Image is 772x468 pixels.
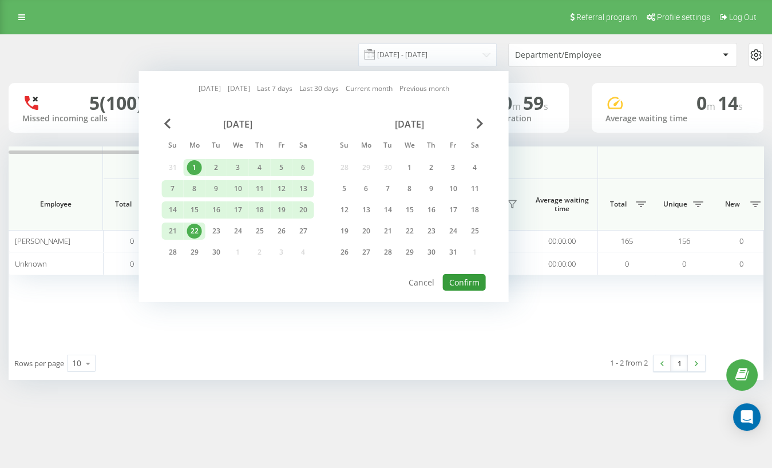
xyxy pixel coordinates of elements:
div: [DATE] [162,118,314,130]
div: Fri Oct 24, 2025 [442,223,464,240]
abbr: Wednesday [401,138,418,155]
div: 9 [424,181,439,196]
span: Unknown [15,259,47,269]
abbr: Wednesday [229,138,247,155]
div: 2 [424,160,439,175]
div: Wed Oct 8, 2025 [399,180,421,197]
span: 0 [682,259,686,269]
div: Tue Sep 30, 2025 [205,244,227,261]
abbr: Friday [273,138,290,155]
div: 24 [231,224,246,239]
div: 17 [231,203,246,217]
div: Open Intercom Messenger [733,403,761,431]
span: Unique [661,200,690,209]
div: 14 [381,203,395,217]
abbr: Thursday [251,138,268,155]
span: 0 [502,90,523,115]
div: Fri Oct 10, 2025 [442,180,464,197]
td: 00:00:00 [526,252,598,275]
span: Next Month [477,118,484,129]
div: 24 [446,224,461,239]
div: 10 [446,181,461,196]
div: 6 [359,181,374,196]
div: Wed Oct 1, 2025 [399,159,421,176]
div: 7 [381,181,395,196]
div: Sun Sep 7, 2025 [162,180,184,197]
span: s [544,100,548,113]
div: 19 [337,224,352,239]
div: Fri Sep 5, 2025 [271,159,292,176]
span: 59 [523,90,548,115]
div: 26 [337,245,352,260]
span: m [707,100,718,113]
div: Fri Sep 12, 2025 [271,180,292,197]
a: Previous month [399,83,449,94]
div: 21 [165,224,180,239]
span: 0 [739,259,743,269]
span: Average waiting time [535,196,589,213]
span: Rows per page [14,358,64,368]
div: Sun Oct 12, 2025 [334,201,355,219]
abbr: Thursday [423,138,440,155]
div: 12 [274,181,289,196]
div: 22 [402,224,417,239]
div: Sat Sep 20, 2025 [292,201,314,219]
div: Mon Sep 22, 2025 [184,223,205,240]
div: Sat Sep 27, 2025 [292,223,314,240]
div: Wed Oct 22, 2025 [399,223,421,240]
div: 28 [381,245,395,260]
div: 18 [252,203,267,217]
span: [PERSON_NAME] [15,236,70,246]
div: Thu Sep 11, 2025 [249,180,271,197]
a: 1 [671,355,688,371]
div: 3 [446,160,461,175]
div: 29 [187,245,202,260]
td: 00:00:00 [526,230,598,252]
div: Wed Oct 29, 2025 [399,244,421,261]
div: 1 - 2 from 2 [610,357,648,368]
span: Total [109,200,137,209]
div: 13 [296,181,311,196]
div: 25 [252,224,267,239]
div: 26 [274,224,289,239]
div: 1 [187,160,202,175]
div: 20 [296,203,311,217]
div: 3 [231,160,246,175]
div: Sat Oct 11, 2025 [464,180,486,197]
div: Tue Sep 23, 2025 [205,223,227,240]
div: 7 [165,181,180,196]
div: 19 [274,203,289,217]
span: m [512,100,523,113]
span: Previous Month [164,118,171,129]
div: 4 [468,160,482,175]
span: New [718,200,747,209]
div: Mon Sep 8, 2025 [184,180,205,197]
div: 11 [468,181,482,196]
abbr: Monday [186,138,203,155]
a: [DATE] [228,83,250,94]
div: Thu Oct 30, 2025 [421,244,442,261]
button: Cancel [402,274,441,291]
div: Sat Oct 25, 2025 [464,223,486,240]
div: [DATE] [334,118,486,130]
div: 30 [209,245,224,260]
div: Mon Sep 1, 2025 [184,159,205,176]
abbr: Saturday [466,138,484,155]
div: Thu Oct 2, 2025 [421,159,442,176]
a: Current month [346,83,393,94]
div: 28 [165,245,180,260]
div: 16 [424,203,439,217]
div: Mon Oct 20, 2025 [355,223,377,240]
span: 0 [625,259,629,269]
div: 1 [402,160,417,175]
div: 18 [468,203,482,217]
div: Tue Oct 7, 2025 [377,180,399,197]
div: Thu Sep 18, 2025 [249,201,271,219]
div: Fri Sep 19, 2025 [271,201,292,219]
div: Tue Oct 28, 2025 [377,244,399,261]
abbr: Sunday [164,138,181,155]
div: Average waiting time [605,114,750,124]
div: Wed Sep 24, 2025 [227,223,249,240]
div: 10 [231,181,246,196]
div: 31 [446,245,461,260]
